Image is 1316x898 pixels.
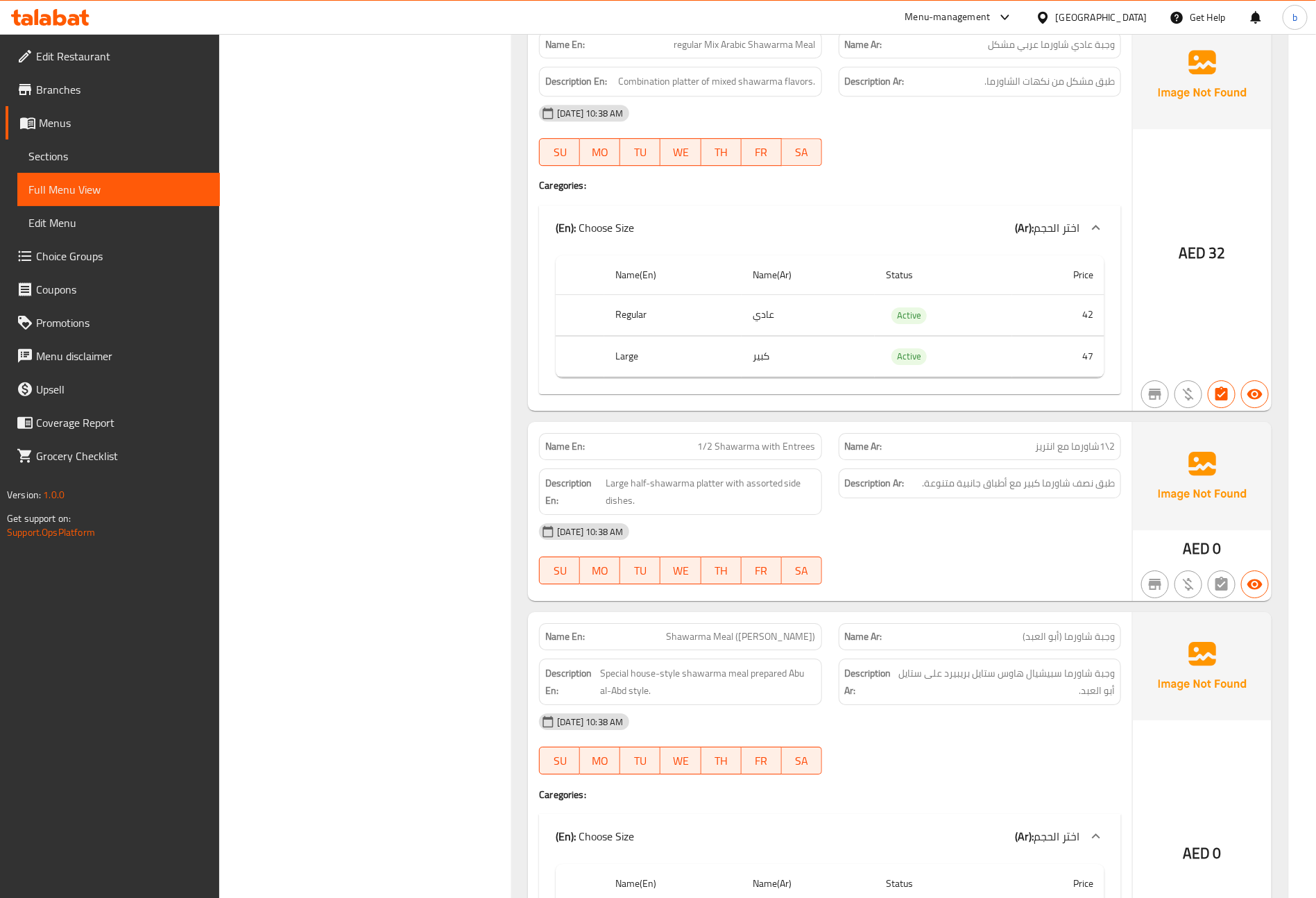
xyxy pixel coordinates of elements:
button: TU [620,138,660,166]
button: SA [782,557,822,584]
button: SA [782,138,822,166]
h4: Caregories: [539,788,1121,802]
span: AED [1183,840,1210,867]
strong: Description Ar: [845,73,905,90]
button: Not has choices [1208,570,1236,598]
button: Purchased item [1174,570,1202,598]
span: [DATE] 10:38 AM [552,107,629,120]
span: AED [1183,535,1210,562]
span: Active [891,307,927,323]
div: [GEOGRAPHIC_DATA] [1056,10,1147,25]
span: طبق مشكل من نكهات الشاورما. [984,73,1115,90]
span: SU [545,142,574,162]
span: 1.0.0 [43,486,65,504]
div: (En): Choose Size(Ar):اختر الحجم [539,205,1121,250]
span: TH [707,142,736,162]
strong: Name Ar: [845,439,882,454]
button: WE [660,557,701,584]
a: Support.OpsPlatform [7,523,95,541]
span: SU [545,561,574,581]
span: 32 [1209,239,1226,266]
a: Branches [6,73,220,106]
button: TU [620,557,660,584]
span: SA [787,561,817,581]
span: MO [586,142,615,162]
button: FR [742,557,782,584]
a: Sections [17,139,220,173]
span: 1/2 Shawarma with Entrees [698,439,816,454]
span: 2\1شاورما مع انتريز [1035,439,1115,454]
span: Edit Menu [28,214,209,231]
button: Has choices [1208,380,1236,408]
span: TH [707,751,736,771]
span: وجبة عادي شاورما عربي مشكل [988,37,1115,52]
button: SA [782,747,822,774]
button: TH [701,747,742,774]
button: WE [660,747,701,774]
span: b [1292,10,1297,25]
span: SA [787,751,817,771]
a: Edit Restaurant [6,40,220,73]
span: Menu disclaimer [36,348,209,364]
td: 42 [1012,295,1104,336]
span: Branches [36,81,209,98]
th: Name(En) [604,255,742,295]
img: Ae5nvW7+0k+MAAAAAElFTkSuQmCC [1133,20,1272,128]
div: (En): Choose Size(Ar):اختر الحجم [539,814,1121,858]
button: Not branch specific item [1141,380,1169,408]
td: كبير [742,336,875,377]
span: TU [626,142,655,162]
a: Promotions [6,306,220,339]
button: FR [742,747,782,774]
table: choices table [556,255,1104,378]
button: MO [580,557,620,584]
button: Purchased item [1174,380,1202,408]
a: Menus [6,106,220,139]
th: Status [875,255,1012,295]
a: Full Menu View [17,173,220,206]
img: Ae5nvW7+0k+MAAAAAElFTkSuQmCC [1133,422,1272,530]
span: FR [747,142,776,162]
span: Version: [7,486,41,504]
th: Price [1012,255,1104,295]
button: Available [1241,380,1269,408]
button: TU [620,747,660,774]
strong: Description En: [545,73,607,90]
span: SU [545,751,574,771]
div: Menu-management [905,9,991,26]
span: 0 [1213,535,1222,562]
span: FR [747,561,776,581]
button: Not branch specific item [1141,570,1169,598]
a: Upsell [6,373,220,406]
button: WE [660,138,701,166]
button: MO [580,138,620,166]
b: (En): [556,826,576,847]
span: TU [626,561,655,581]
span: WE [666,751,695,771]
th: Regular [604,295,742,336]
span: Shawarma Meal ([PERSON_NAME]) [667,629,816,644]
span: Menus [39,115,209,131]
span: Active [891,348,927,364]
span: Full Menu View [28,181,209,198]
strong: Name Ar: [845,37,882,52]
strong: Name En: [545,629,585,644]
p: Choose Size [556,828,634,845]
a: Choice Groups [6,239,220,273]
button: SU [539,138,580,166]
span: MO [586,561,615,581]
span: Sections [28,148,209,164]
strong: Name En: [545,439,585,454]
a: Grocery Checklist [6,439,220,473]
div: Active [891,307,927,324]
span: Special house-style shawarma meal prepared Abu al-Abd style. [600,665,816,699]
span: Promotions [36,314,209,331]
span: Coupons [36,281,209,298]
span: SA [787,142,817,162]
span: Large half-shawarma platter with assorted side dishes. [606,475,816,509]
span: وجبة شاورما سبيشيال هاوس ستايل بريبيرد على ستايل أبو العبد. [898,665,1115,699]
span: AED [1179,239,1206,266]
span: Grocery Checklist [36,448,209,464]
span: MO [586,751,615,771]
